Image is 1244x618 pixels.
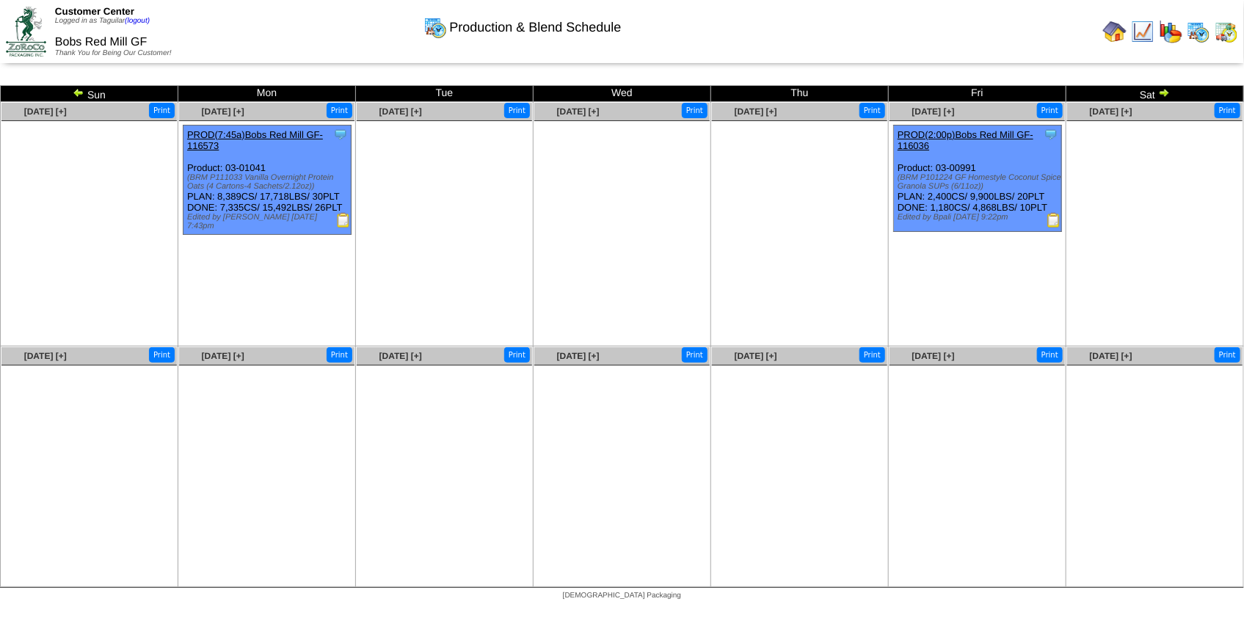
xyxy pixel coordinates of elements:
td: Wed [534,86,711,102]
button: Print [327,347,352,363]
button: Print [682,347,708,363]
td: Mon [178,86,356,102]
a: PROD(2:00p)Bobs Red Mill GF-116036 [898,129,1033,151]
a: [DATE] [+] [735,106,777,117]
img: home.gif [1103,20,1127,43]
a: [DATE] [+] [557,351,600,361]
span: [DEMOGRAPHIC_DATA] Packaging [563,592,681,600]
span: Production & Blend Schedule [449,20,621,35]
img: Production Report [1047,213,1061,228]
span: Customer Center [55,6,134,17]
img: ZoRoCo_Logo(Green%26Foil)%20jpg.webp [6,7,46,56]
button: Print [859,347,885,363]
button: Print [1037,347,1063,363]
a: [DATE] [+] [202,351,244,361]
div: Edited by [PERSON_NAME] [DATE] 7:43pm [187,213,351,230]
span: Bobs Red Mill GF [55,36,147,48]
a: [DATE] [+] [735,351,777,361]
img: arrowright.gif [1158,87,1170,98]
td: Sun [1,86,178,102]
a: PROD(7:45a)Bobs Red Mill GF-116573 [187,129,323,151]
img: Tooltip [333,127,348,142]
img: line_graph.gif [1131,20,1154,43]
button: Print [504,103,530,118]
button: Print [504,347,530,363]
td: Sat [1066,86,1244,102]
div: (BRM P101224 GF Homestyle Coconut Spice Granola SUPs (6/11oz)) [898,173,1061,191]
a: [DATE] [+] [24,351,67,361]
span: Thank You for Being Our Customer! [55,49,172,57]
button: Print [149,347,175,363]
span: Logged in as Taguilar [55,17,150,25]
td: Thu [711,86,889,102]
a: [DATE] [+] [379,106,422,117]
td: Fri [889,86,1066,102]
a: [DATE] [+] [1090,106,1132,117]
a: [DATE] [+] [557,106,600,117]
button: Print [1215,103,1240,118]
button: Print [149,103,175,118]
img: graph.gif [1159,20,1182,43]
img: calendarprod.gif [423,15,447,39]
div: Edited by Bpali [DATE] 9:22pm [898,213,1061,222]
img: arrowleft.gif [73,87,84,98]
button: Print [327,103,352,118]
button: Print [682,103,708,118]
button: Print [1037,103,1063,118]
a: [DATE] [+] [912,106,955,117]
button: Print [859,103,885,118]
a: [DATE] [+] [24,106,67,117]
td: Tue [356,86,534,102]
img: calendarinout.gif [1215,20,1238,43]
div: Product: 03-01041 PLAN: 8,389CS / 17,718LBS / 30PLT DONE: 7,335CS / 15,492LBS / 26PLT [183,126,352,235]
a: [DATE] [+] [1090,351,1132,361]
img: Tooltip [1044,127,1058,142]
a: [DATE] [+] [379,351,422,361]
div: Product: 03-00991 PLAN: 2,400CS / 9,900LBS / 20PLT DONE: 1,180CS / 4,868LBS / 10PLT [894,126,1062,232]
button: Print [1215,347,1240,363]
img: calendarprod.gif [1187,20,1210,43]
a: [DATE] [+] [912,351,955,361]
img: Production Report [336,213,351,228]
div: (BRM P111033 Vanilla Overnight Protein Oats (4 Cartons-4 Sachets/2.12oz)) [187,173,351,191]
a: (logout) [125,17,150,25]
a: [DATE] [+] [202,106,244,117]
